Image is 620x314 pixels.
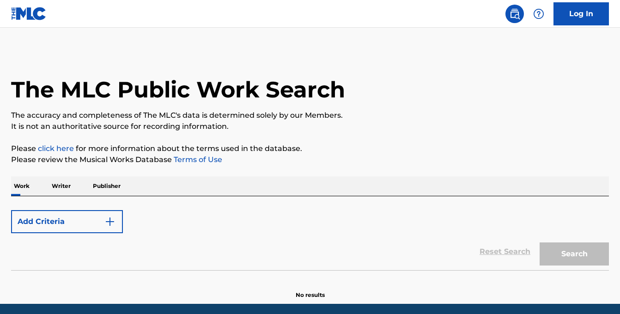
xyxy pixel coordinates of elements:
p: No results [296,280,325,299]
p: The accuracy and completeness of The MLC's data is determined solely by our Members. [11,110,609,121]
p: Writer [49,176,73,196]
h1: The MLC Public Work Search [11,76,345,103]
button: Add Criteria [11,210,123,233]
p: Please for more information about the terms used in the database. [11,143,609,154]
a: click here [38,144,74,153]
a: Terms of Use [172,155,222,164]
img: search [509,8,520,19]
img: 9d2ae6d4665cec9f34b9.svg [104,216,115,227]
p: Work [11,176,32,196]
div: Help [529,5,548,23]
a: Public Search [505,5,524,23]
form: Search Form [11,205,609,270]
img: MLC Logo [11,7,47,20]
p: Please review the Musical Works Database [11,154,609,165]
p: Publisher [90,176,123,196]
img: help [533,8,544,19]
p: It is not an authoritative source for recording information. [11,121,609,132]
iframe: Chat Widget [574,270,620,314]
a: Log In [553,2,609,25]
